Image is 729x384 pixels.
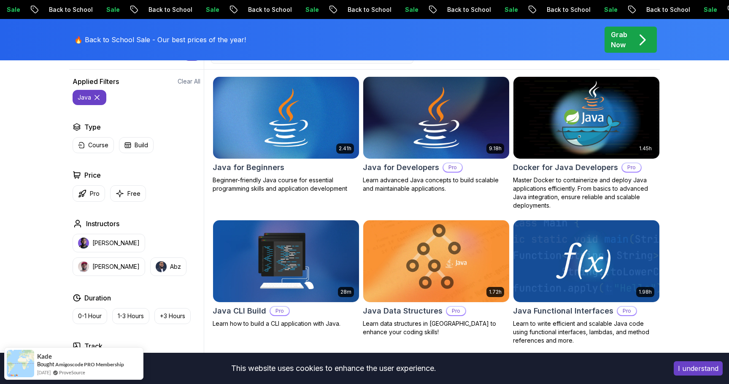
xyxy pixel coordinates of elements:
a: Java Data Structures card1.72hJava Data StructuresProLearn data structures in [GEOGRAPHIC_DATA] t... [363,220,510,336]
img: Java Data Structures card [363,220,509,302]
img: Java Functional Interfaces card [513,220,659,302]
img: Java for Developers card [359,75,513,160]
button: java [73,90,106,105]
p: Back to School [110,5,167,14]
a: Java CLI Build card28mJava CLI BuildProLearn how to build a CLI application with Java. [213,220,359,328]
p: Back to School [508,5,565,14]
p: Sale [665,5,692,14]
h2: Java for Beginners [213,162,284,173]
a: Docker for Java Developers card1.45hDocker for Java DevelopersProMaster Docker to containerize an... [513,76,660,210]
button: instructor img[PERSON_NAME] [73,234,145,252]
p: Pro [618,307,636,315]
div: This website uses cookies to enhance the user experience. [6,359,661,378]
img: Java CLI Build card [213,220,359,302]
p: Back to School [607,5,665,14]
img: Java for Beginners card [213,77,359,159]
a: Java for Beginners card2.41hJava for BeginnersBeginner-friendly Java course for essential program... [213,76,359,193]
img: instructor img [78,238,89,249]
img: provesource social proof notification image [7,350,34,377]
img: instructor img [78,261,89,272]
img: instructor img [156,261,167,272]
p: 🔥 Back to School Sale - Our best prices of the year! [74,35,246,45]
p: 28m [340,289,351,295]
p: +3 Hours [160,312,185,320]
button: Pro [73,185,105,202]
p: Pro [443,163,462,172]
h2: Java for Developers [363,162,439,173]
h2: Applied Filters [73,76,119,87]
h2: Java Data Structures [363,305,443,317]
p: [PERSON_NAME] [92,262,140,271]
a: ProveSource [59,369,85,376]
p: Abz [170,262,181,271]
button: 0-1 Hour [73,308,107,324]
img: Docker for Java Developers card [513,77,659,159]
h2: Price [84,170,101,180]
p: java [78,93,91,102]
h2: Type [84,122,101,132]
h2: Duration [84,293,111,303]
p: 2.41h [339,145,351,152]
button: +3 Hours [154,308,191,324]
p: Sale [267,5,294,14]
span: [DATE] [37,369,51,376]
p: 1-3 Hours [118,312,144,320]
p: Pro [270,307,289,315]
button: instructor img[PERSON_NAME] [73,257,145,276]
button: instructor imgAbz [150,257,186,276]
p: Sale [366,5,393,14]
p: Grab Now [611,30,627,50]
h2: Docker for Java Developers [513,162,618,173]
p: Learn data structures in [GEOGRAPHIC_DATA] to enhance your coding skills! [363,319,510,336]
h2: Track [84,341,103,351]
h2: Instructors [86,219,119,229]
h2: Java CLI Build [213,305,266,317]
p: Learn how to build a CLI application with Java. [213,319,359,328]
button: 1-3 Hours [112,308,149,324]
p: Back to School [209,5,267,14]
a: Java Functional Interfaces card1.98hJava Functional InterfacesProLearn to write efficient and sca... [513,220,660,345]
p: Build [135,141,148,149]
p: Beginner-friendly Java course for essential programming skills and application development [213,176,359,193]
button: Free [110,185,146,202]
a: Amigoscode PRO Membership [55,361,124,368]
p: Free [127,189,140,198]
p: 0-1 Hour [78,312,102,320]
p: Sale [466,5,493,14]
p: 1.98h [639,289,652,295]
p: Back to School [408,5,466,14]
p: 1.45h [639,145,652,152]
p: Master Docker to containerize and deploy Java applications efficiently. From basics to advanced J... [513,176,660,210]
a: Java for Developers card9.18hJava for DevelopersProLearn advanced Java concepts to build scalable... [363,76,510,193]
p: Sale [67,5,94,14]
p: [PERSON_NAME] [92,239,140,247]
button: Course [73,137,114,153]
p: Sale [167,5,194,14]
span: Kade [37,353,52,360]
p: Pro [447,307,465,315]
p: 9.18h [489,145,502,152]
p: Pro [622,163,641,172]
p: Sale [565,5,592,14]
p: Pro [90,189,100,198]
p: Learn to write efficient and scalable Java code using functional interfaces, lambdas, and method ... [513,319,660,345]
button: Build [119,137,154,153]
p: Back to School [309,5,366,14]
p: Learn advanced Java concepts to build scalable and maintainable applications. [363,176,510,193]
span: Bought [37,361,54,368]
p: Course [88,141,108,149]
button: Accept cookies [674,361,723,376]
button: Clear All [178,77,200,86]
p: 1.72h [489,289,502,295]
h2: Java Functional Interfaces [513,305,613,317]
p: Back to School [10,5,67,14]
